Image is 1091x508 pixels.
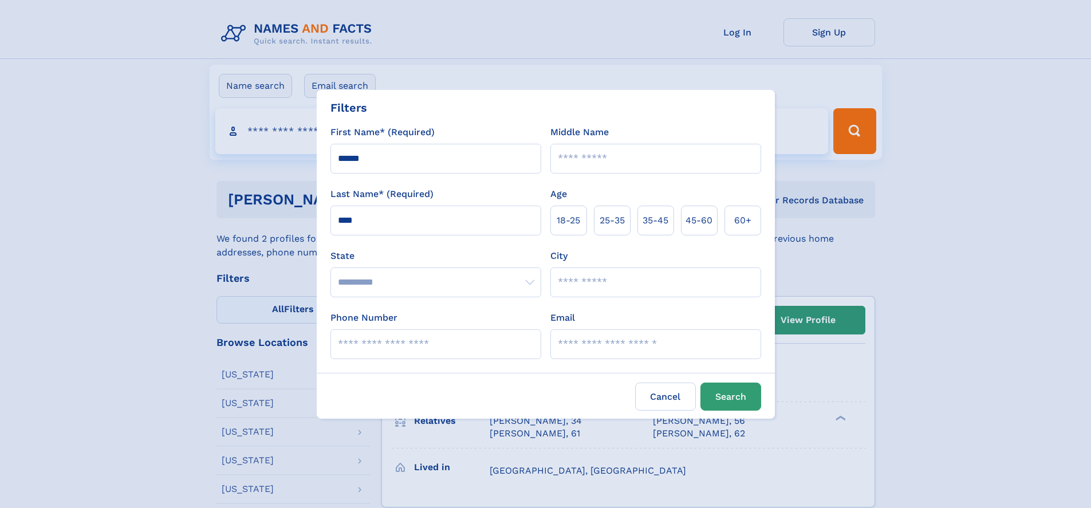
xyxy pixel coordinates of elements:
label: Phone Number [330,311,397,325]
label: First Name* (Required) [330,125,435,139]
span: 45‑60 [686,214,712,227]
span: 25‑35 [600,214,625,227]
label: Email [550,311,575,325]
span: 60+ [734,214,751,227]
label: Last Name* (Required) [330,187,434,201]
label: Cancel [635,383,696,411]
label: City [550,249,568,263]
label: Middle Name [550,125,609,139]
div: Filters [330,99,367,116]
label: State [330,249,541,263]
span: 18‑25 [557,214,580,227]
span: 35‑45 [643,214,668,227]
label: Age [550,187,567,201]
button: Search [700,383,761,411]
